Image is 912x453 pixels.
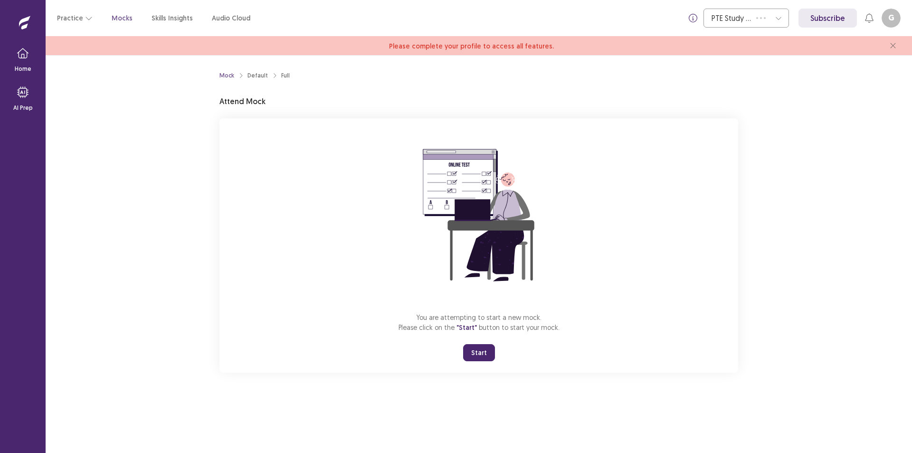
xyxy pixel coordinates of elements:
button: info [684,10,702,27]
div: Full [281,71,290,80]
a: Mocks [112,13,133,23]
p: Attend Mock [219,96,266,107]
img: attend-mock [393,130,564,301]
a: Audio Cloud [212,13,250,23]
div: Default [247,71,268,80]
p: AI Prep [13,104,33,112]
div: PTE Study Centre [712,9,751,27]
a: Please complete your profile to access all features. [389,40,554,51]
p: You are attempting to start a new mock. Please click on the button to start your mock. [399,312,560,333]
a: Mock [219,71,234,80]
button: G [882,9,901,28]
button: Start [463,344,495,361]
span: Please complete your profile to access all features. [389,42,554,50]
a: Skills Insights [152,13,193,23]
span: "Start" [456,323,477,332]
a: Subscribe [798,9,857,28]
p: Home [15,65,31,73]
nav: breadcrumb [219,71,290,80]
button: Practice [57,10,93,27]
button: close [885,38,901,53]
